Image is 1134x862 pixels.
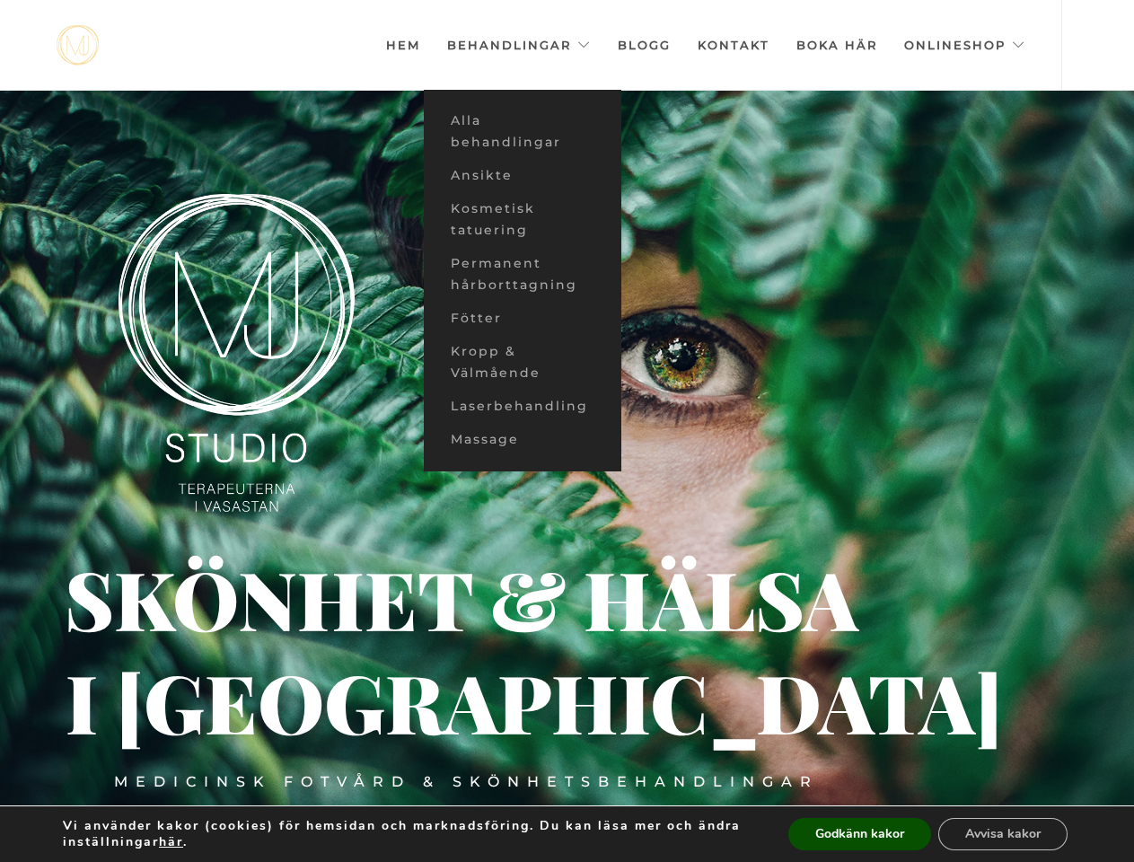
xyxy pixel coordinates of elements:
div: i [GEOGRAPHIC_DATA] [66,691,363,717]
div: Skönhet & hälsa [65,588,707,608]
p: Vi använder kakor (cookies) för hemsidan och marknadsföring. Du kan läsa mer och ändra inställnin... [63,818,751,850]
a: Kosmetisk tatuering [424,192,621,247]
a: Alla behandlingar [424,104,621,159]
a: Massage [424,423,621,456]
button: Avvisa kakor [938,818,1068,850]
img: mjstudio [57,25,99,66]
div: Medicinsk fotvård & skönhetsbehandlingar [114,772,819,792]
a: Fötter [424,302,621,335]
a: Laserbehandling [424,390,621,423]
button: Godkänn kakor [788,818,931,850]
a: Kropp & Välmående [424,335,621,390]
a: Ansikte [424,159,621,192]
a: Permanent hårborttagning [424,247,621,302]
button: här [159,834,183,850]
a: mjstudio mjstudio mjstudio [57,25,99,66]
